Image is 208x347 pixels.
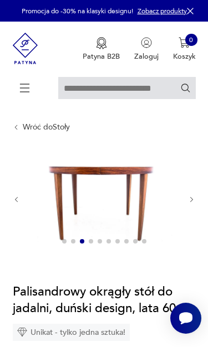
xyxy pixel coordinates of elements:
[13,283,196,317] h1: Palisandrowy okrągły stół do jadalni, duński design, lata 60.
[134,37,159,61] button: Zaloguj
[13,22,38,75] img: Patyna - sklep z meblami i dekoracjami vintage
[134,51,159,61] p: Zaloguj
[22,7,133,15] p: Promocja do -30% na klasyki designu!
[173,51,196,61] p: Koszyk
[29,149,176,247] img: Zdjęcie produktu Palisandrowy okrągły stół do jadalni, duński design, lata 60.
[170,303,201,334] iframe: Smartsupp widget button
[13,324,130,341] div: Unikat - tylko jedna sztuka!
[23,123,70,132] a: Wróć doStoły
[180,82,191,93] button: Szukaj
[17,327,27,337] img: Ikona diamentu
[96,37,107,49] img: Ikona medalu
[83,51,120,61] p: Patyna B2B
[138,7,187,15] a: Zobacz produkty
[83,37,120,61] a: Ikona medaluPatyna B2B
[185,34,197,46] div: 0
[173,37,196,61] button: 0Koszyk
[179,37,190,48] img: Ikona koszyka
[83,37,120,61] button: Patyna B2B
[141,37,152,48] img: Ikonka użytkownika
